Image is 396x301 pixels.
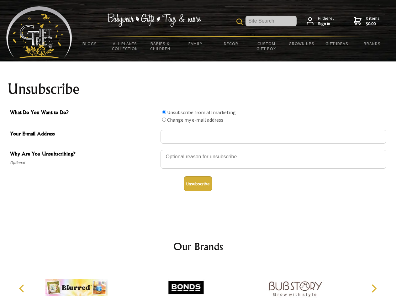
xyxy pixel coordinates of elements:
[10,130,157,139] span: Your E-mail Address
[236,18,243,25] img: product search
[143,37,178,55] a: Babies & Children
[162,110,166,114] input: What Do You Want to Do?
[10,108,157,118] span: What Do You Want to Do?
[213,37,249,50] a: Decor
[6,6,72,58] img: Babyware - Gifts - Toys and more...
[161,150,386,169] textarea: Why Are You Unsubscribing?
[184,176,212,191] button: Unsubscribe
[284,37,319,50] a: Grown Ups
[354,16,380,27] a: 0 items$0.00
[366,21,380,27] strong: $0.00
[355,37,390,50] a: Brands
[307,16,334,27] a: Hi there,Sign in
[162,118,166,122] input: What Do You Want to Do?
[318,16,334,27] span: Hi there,
[13,239,384,254] h2: Our Brands
[10,150,157,159] span: Why Are You Unsubscribing?
[8,82,389,97] h1: Unsubscribe
[108,37,143,55] a: All Plants Collection
[167,117,223,123] label: Change my e-mail address
[318,21,334,27] strong: Sign in
[72,37,108,50] a: BLOGS
[319,37,355,50] a: Gift Ideas
[249,37,284,55] a: Custom Gift Box
[16,282,29,295] button: Previous
[167,109,236,115] label: Unsubscribe from all marketing
[366,15,380,27] span: 0 items
[161,130,386,144] input: Your E-mail Address
[10,159,157,166] span: Optional
[178,37,214,50] a: Family
[107,13,201,27] img: Babywear - Gifts - Toys & more
[246,16,297,26] input: Site Search
[367,282,381,295] button: Next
